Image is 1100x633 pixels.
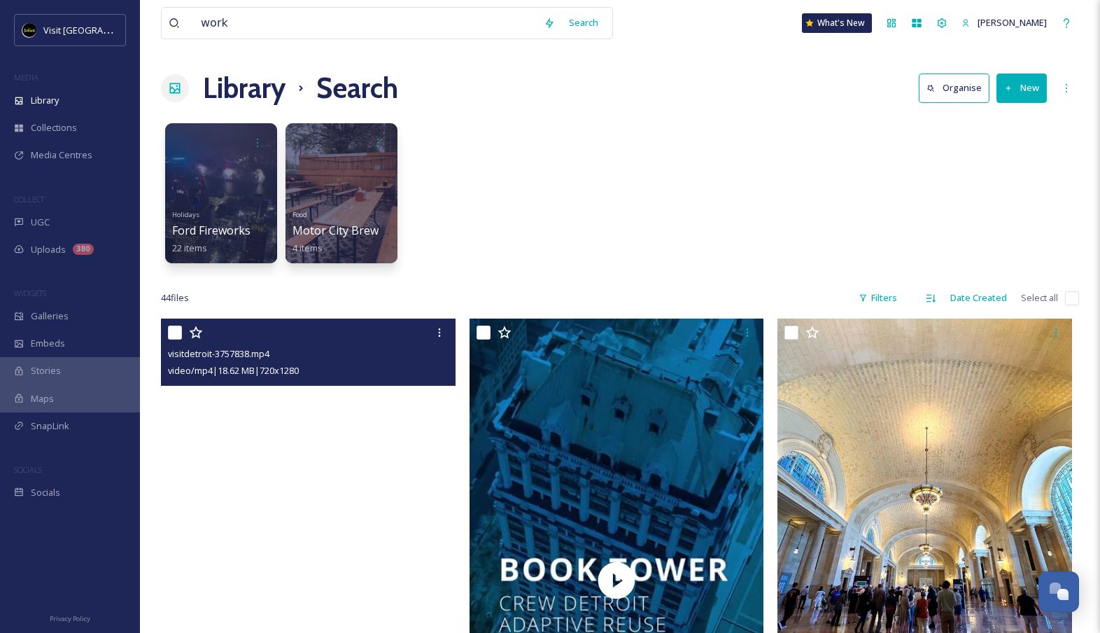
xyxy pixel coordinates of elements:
span: Stories [31,364,61,377]
span: Ford Fireworks 2023 [172,223,278,238]
span: Media Centres [31,148,92,162]
button: Organise [919,74,989,102]
a: HolidaysFord Fireworks 202322 items [172,207,278,254]
span: 44 file s [161,291,189,305]
div: 380 [73,244,94,255]
span: 22 items [172,242,207,254]
div: Search [562,9,605,36]
a: Privacy Policy [50,609,90,626]
span: Uploads [31,243,66,256]
span: WIDGETS [14,288,46,298]
a: FoodMotor City Brewing Works4 items [292,207,432,254]
span: Library [31,94,59,107]
span: COLLECT [14,194,44,204]
span: [PERSON_NAME] [978,16,1047,29]
span: SOCIALS [14,464,42,475]
span: Motor City Brewing Works [292,223,432,238]
a: [PERSON_NAME] [954,9,1054,36]
a: What's New [802,13,872,33]
img: VISIT%20DETROIT%20LOGO%20-%20BLACK%20BACKGROUND.png [22,23,36,37]
span: Select all [1021,291,1058,305]
div: Filters [852,284,904,312]
div: Date Created [943,284,1014,312]
span: Galleries [31,309,69,323]
span: video/mp4 | 18.62 MB | 720 x 1280 [168,364,299,377]
span: Visit [GEOGRAPHIC_DATA] [43,23,152,36]
span: Collections [31,121,77,134]
span: Privacy Policy [50,614,90,623]
span: MEDIA [14,72,38,83]
span: SnapLink [31,419,69,433]
button: New [996,74,1047,102]
span: Embeds [31,337,65,350]
a: Library [203,67,285,109]
span: Maps [31,392,54,405]
span: Food [292,210,307,219]
h1: Search [316,67,398,109]
span: Holidays [172,210,199,219]
span: Socials [31,486,60,499]
input: Search your library [194,8,537,39]
span: visitdetroit-3757838.mp4 [168,347,269,360]
a: Organise [919,74,996,102]
button: Open Chat [1038,571,1079,612]
span: UGC [31,216,50,229]
span: 4 items [292,242,323,254]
